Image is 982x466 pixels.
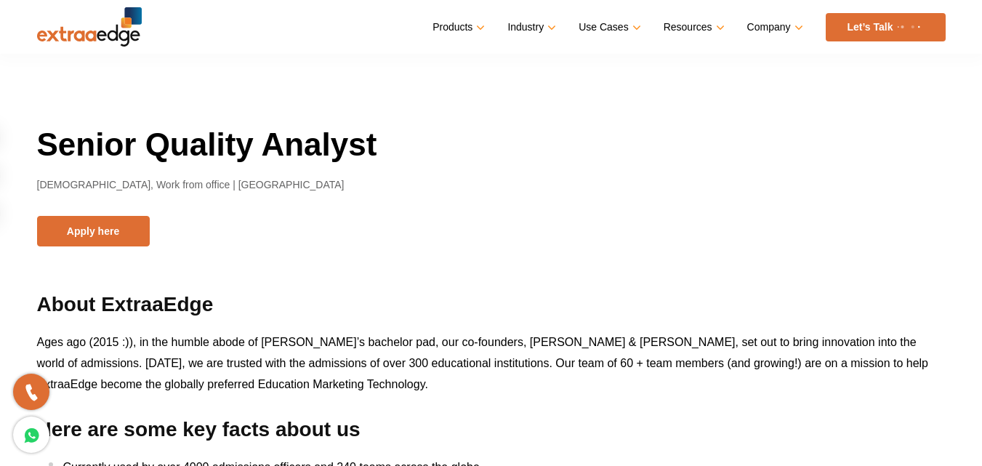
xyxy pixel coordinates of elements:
a: Use Cases [579,17,637,38]
a: Let’s Talk [826,13,946,41]
a: Company [747,17,800,38]
b: Here are some key facts about us [37,418,361,441]
a: Resources [664,17,722,38]
h1: Senior Quality Analyst [37,124,946,165]
a: Industry [507,17,553,38]
a: Products [432,17,482,38]
p: [DEMOGRAPHIC_DATA], Work from office | [GEOGRAPHIC_DATA] [37,177,946,194]
span: Ages ago (2015 :)), in the humble abode of [PERSON_NAME]’s bachelor pad, our co-founders, [PERSON... [37,336,929,390]
button: Apply here [37,216,150,246]
b: About ExtraaEdge [37,293,214,316]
